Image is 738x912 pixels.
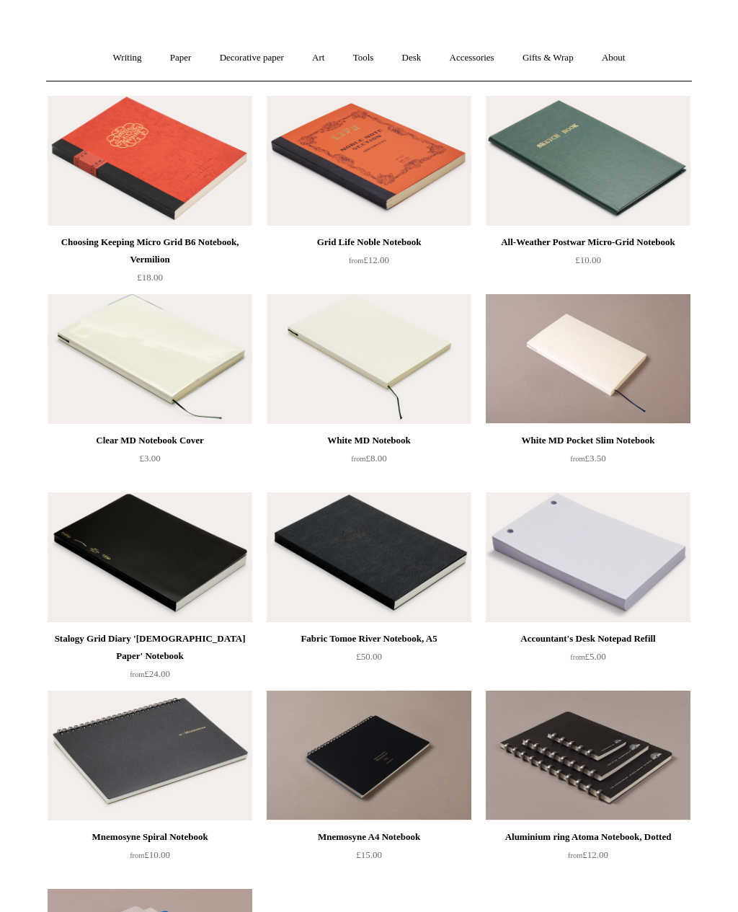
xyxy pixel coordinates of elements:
[137,272,163,283] span: £18.00
[130,851,144,859] span: from
[51,432,249,449] div: Clear MD Notebook Cover
[486,691,690,820] img: Aluminium ring Atoma Notebook, Dotted
[486,294,690,424] img: White MD Pocket Slim Notebook
[489,828,687,846] div: Aluminium ring Atoma Notebook, Dotted
[570,455,584,463] span: from
[349,254,389,265] span: £12.00
[139,453,160,464] span: £3.00
[486,630,690,689] a: Accountant's Desk Notepad Refill from£5.00
[267,630,471,689] a: Fabric Tomoe River Notebook, A5 £50.00
[356,849,382,860] span: £15.00
[157,39,205,77] a: Paper
[267,234,471,293] a: Grid Life Noble Notebook from£12.00
[267,492,471,622] img: Fabric Tomoe River Notebook, A5
[568,851,582,859] span: from
[51,630,249,665] div: Stalogy Grid Diary '[DEMOGRAPHIC_DATA] Paper' Notebook
[267,492,471,622] a: Fabric Tomoe River Notebook, A5 Fabric Tomoe River Notebook, A5
[48,96,252,226] a: Choosing Keeping Micro Grid B6 Notebook, Vermilion Choosing Keeping Micro Grid B6 Notebook, Vermi...
[356,651,382,662] span: £50.00
[130,670,144,678] span: from
[489,234,687,251] div: All-Weather Postwar Micro-Grid Notebook
[340,39,387,77] a: Tools
[48,96,252,226] img: Choosing Keeping Micro Grid B6 Notebook, Vermilion
[389,39,435,77] a: Desk
[267,691,471,820] a: Mnemosyne A4 Notebook Mnemosyne A4 Notebook
[267,96,471,226] a: Grid Life Noble Notebook Grid Life Noble Notebook
[570,653,584,661] span: from
[351,455,365,463] span: from
[486,96,690,226] img: All-Weather Postwar Micro-Grid Notebook
[270,828,468,846] div: Mnemosyne A4 Notebook
[207,39,297,77] a: Decorative paper
[489,630,687,647] div: Accountant's Desk Notepad Refill
[48,432,252,491] a: Clear MD Notebook Cover £3.00
[486,96,690,226] a: All-Weather Postwar Micro-Grid Notebook All-Weather Postwar Micro-Grid Notebook
[589,39,639,77] a: About
[486,294,690,424] a: White MD Pocket Slim Notebook White MD Pocket Slim Notebook
[48,492,252,622] img: Stalogy Grid Diary 'Bible Paper' Notebook
[568,849,608,860] span: £12.00
[100,39,155,77] a: Writing
[48,630,252,689] a: Stalogy Grid Diary '[DEMOGRAPHIC_DATA] Paper' Notebook from£24.00
[267,294,471,424] a: White MD Notebook White MD Notebook
[48,691,252,820] a: Mnemosyne Spiral Notebook Mnemosyne Spiral Notebook
[267,828,471,887] a: Mnemosyne A4 Notebook £15.00
[349,257,363,265] span: from
[299,39,337,77] a: Art
[48,234,252,293] a: Choosing Keeping Micro Grid B6 Notebook, Vermilion £18.00
[48,294,252,424] a: Clear MD Notebook Cover Clear MD Notebook Cover
[130,668,170,679] span: £24.00
[575,254,601,265] span: £10.00
[48,492,252,622] a: Stalogy Grid Diary 'Bible Paper' Notebook Stalogy Grid Diary 'Bible Paper' Notebook
[486,432,690,491] a: White MD Pocket Slim Notebook from£3.50
[437,39,507,77] a: Accessories
[51,234,249,268] div: Choosing Keeping Micro Grid B6 Notebook, Vermilion
[510,39,587,77] a: Gifts & Wrap
[48,691,252,820] img: Mnemosyne Spiral Notebook
[486,234,690,293] a: All-Weather Postwar Micro-Grid Notebook £10.00
[351,453,386,464] span: £8.00
[570,453,605,464] span: £3.50
[489,432,687,449] div: White MD Pocket Slim Notebook
[130,849,170,860] span: £10.00
[270,432,468,449] div: White MD Notebook
[267,294,471,424] img: White MD Notebook
[486,828,690,887] a: Aluminium ring Atoma Notebook, Dotted from£12.00
[48,828,252,887] a: Mnemosyne Spiral Notebook from£10.00
[267,691,471,820] img: Mnemosyne A4 Notebook
[267,432,471,491] a: White MD Notebook from£8.00
[270,234,468,251] div: Grid Life Noble Notebook
[486,691,690,820] a: Aluminium ring Atoma Notebook, Dotted Aluminium ring Atoma Notebook, Dotted
[267,96,471,226] img: Grid Life Noble Notebook
[51,828,249,846] div: Mnemosyne Spiral Notebook
[486,492,690,622] a: Accountant's Desk Notepad Refill Accountant's Desk Notepad Refill
[48,294,252,424] img: Clear MD Notebook Cover
[570,651,605,662] span: £5.00
[270,630,468,647] div: Fabric Tomoe River Notebook, A5
[486,492,690,622] img: Accountant's Desk Notepad Refill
